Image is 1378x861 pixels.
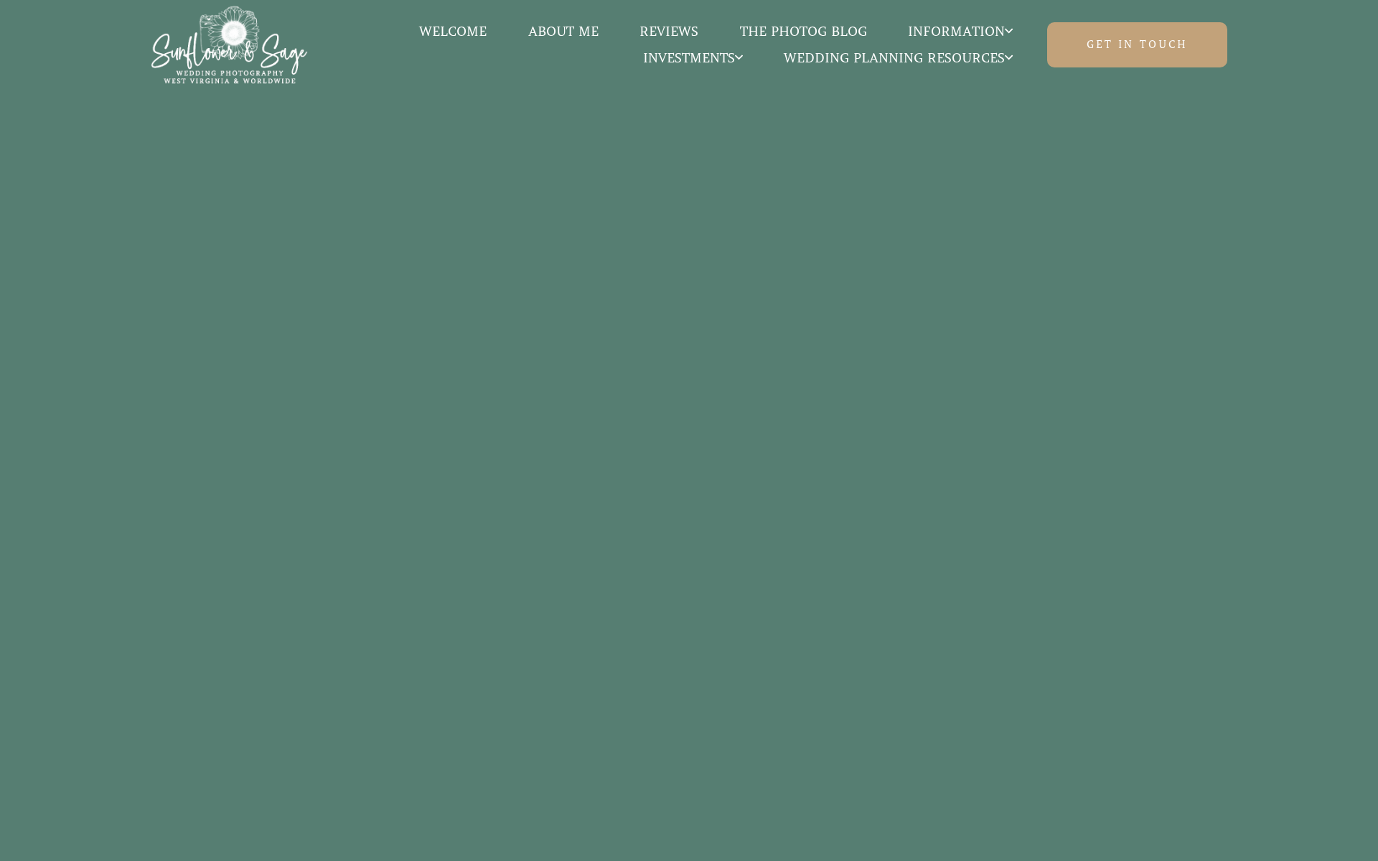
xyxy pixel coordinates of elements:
a: Reviews [619,22,719,41]
span: Wedding Planning Resources [784,51,1013,65]
span: Get in touch [1087,37,1188,52]
a: Get in touch [1047,22,1227,67]
a: The Photog Blog [719,22,888,41]
a: Information [888,22,1034,41]
a: Welcome [398,22,507,41]
span: Information [908,24,1013,39]
img: Sunflower & Sage Wedding Photography [151,6,309,85]
a: Wedding Planning Resources [764,49,1034,67]
span: Investments [643,51,743,65]
a: About Me [507,22,619,41]
a: Investments [622,49,764,67]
